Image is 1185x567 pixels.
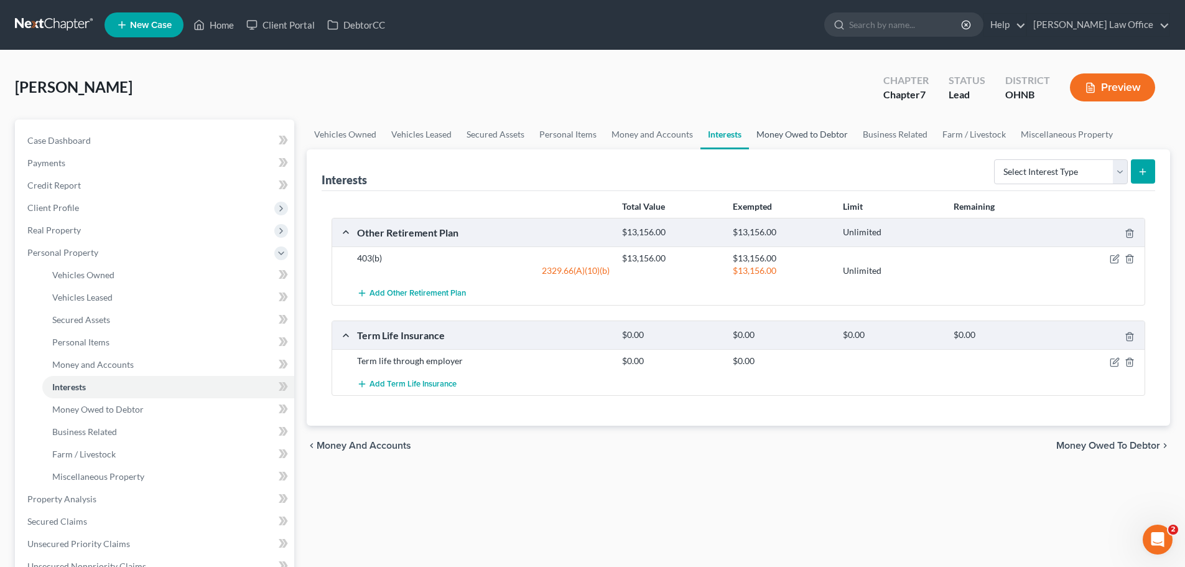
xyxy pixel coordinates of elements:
a: Money Owed to Debtor [749,119,855,149]
strong: Limit [843,201,863,212]
button: Add Other Retirement Plan [357,282,466,305]
div: Term Life Insurance [351,329,616,342]
strong: Exempted [733,201,772,212]
input: Search by name... [849,13,963,36]
div: $0.00 [947,329,1057,341]
div: Other Retirement Plan [351,226,616,239]
span: Secured Assets [52,314,110,325]
i: chevron_left [307,441,317,451]
span: New Case [130,21,172,30]
div: $0.00 [616,329,726,341]
div: Chapter [883,88,929,102]
div: 2329.66(A)(10)(b) [351,265,616,277]
span: Money and Accounts [52,359,134,370]
a: Secured Claims [17,510,294,533]
div: $13,156.00 [727,227,837,238]
span: Payments [27,157,65,168]
a: Miscellaneous Property [42,466,294,488]
div: Lead [949,88,985,102]
a: Business Related [42,421,294,443]
div: Chapter [883,73,929,88]
a: [PERSON_NAME] Law Office [1027,14,1169,36]
div: $13,156.00 [727,265,837,277]
span: 7 [920,88,926,100]
a: Interests [700,119,749,149]
span: Personal Property [27,247,98,258]
a: Interests [42,376,294,398]
span: Client Profile [27,202,79,213]
a: Secured Assets [459,119,532,149]
a: Client Portal [240,14,321,36]
a: Miscellaneous Property [1013,119,1120,149]
a: Money and Accounts [42,354,294,376]
iframe: Intercom live chat [1143,525,1173,555]
div: OHNB [1005,88,1050,102]
a: Secured Assets [42,309,294,331]
a: Vehicles Owned [307,119,384,149]
a: Personal Items [42,331,294,354]
a: Payments [17,152,294,174]
a: Vehicles Leased [42,286,294,309]
div: $0.00 [837,329,947,341]
a: Credit Report [17,174,294,197]
span: Case Dashboard [27,135,91,146]
a: Farm / Livestock [42,443,294,466]
button: Preview [1070,73,1155,101]
a: Vehicles Leased [384,119,459,149]
div: Unlimited [837,265,947,277]
a: Unsecured Priority Claims [17,533,294,555]
span: Credit Report [27,180,81,190]
a: Help [984,14,1026,36]
strong: Total Value [622,201,665,212]
span: Property Analysis [27,494,96,504]
button: chevron_left Money and Accounts [307,441,411,451]
span: Money and Accounts [317,441,411,451]
i: chevron_right [1160,441,1170,451]
span: Vehicles Owned [52,269,114,280]
span: Personal Items [52,337,109,347]
div: $13,156.00 [727,252,837,265]
span: Unsecured Priority Claims [27,538,130,549]
span: Real Property [27,225,81,235]
a: Home [187,14,240,36]
a: Farm / Livestock [935,119,1013,149]
a: Vehicles Owned [42,264,294,286]
span: Miscellaneous Property [52,471,144,482]
div: Term life through employer [351,355,616,367]
span: Interests [52,382,86,392]
div: $0.00 [727,355,837,367]
span: Add Other Retirement Plan [369,289,466,299]
a: Personal Items [532,119,604,149]
span: Money Owed to Debtor [52,404,144,415]
span: Vehicles Leased [52,292,113,302]
span: Farm / Livestock [52,449,116,459]
a: Business Related [855,119,935,149]
div: District [1005,73,1050,88]
button: Money Owed to Debtor chevron_right [1056,441,1170,451]
div: $0.00 [727,329,837,341]
span: [PERSON_NAME] [15,78,132,96]
span: Money Owed to Debtor [1056,441,1160,451]
a: Case Dashboard [17,129,294,152]
div: 403(b) [351,252,616,265]
div: Status [949,73,985,88]
div: Interests [322,172,367,187]
div: Unlimited [837,227,947,238]
button: Add Term Life Insurance [357,372,457,395]
a: Money and Accounts [604,119,700,149]
strong: Remaining [954,201,995,212]
span: 2 [1168,525,1178,535]
a: Money Owed to Debtor [42,398,294,421]
div: $13,156.00 [616,252,726,265]
span: Secured Claims [27,516,87,527]
span: Business Related [52,426,117,437]
div: $0.00 [616,355,726,367]
div: $13,156.00 [616,227,726,238]
span: Add Term Life Insurance [369,379,457,389]
a: DebtorCC [321,14,391,36]
a: Property Analysis [17,488,294,510]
